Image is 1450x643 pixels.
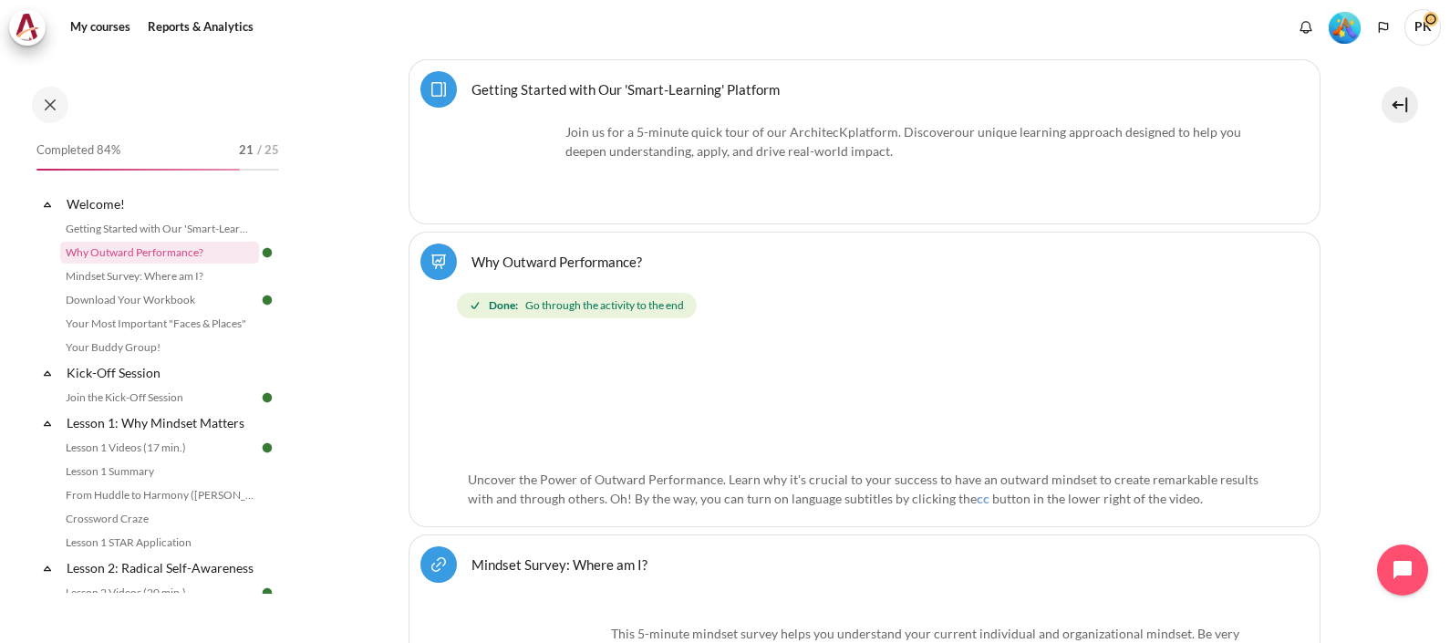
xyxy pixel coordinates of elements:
[259,292,275,308] img: Done
[259,585,275,601] img: Done
[9,9,55,46] a: Architeck Architeck
[259,244,275,261] img: Done
[468,122,1261,161] p: Join us for a 5-minute quick tour of our ArchitecK platform. Discover
[468,122,559,213] img: platform logo
[1404,9,1441,46] span: PK
[471,80,780,98] a: Getting Started with Our 'Smart-Learning' Platform
[1404,9,1441,46] a: User menu
[64,360,259,385] a: Kick-Off Session
[1329,10,1361,44] div: Level #5
[257,141,279,160] span: / 25
[64,410,259,435] a: Lesson 1: Why Mindset Matters
[38,364,57,382] span: Collapse
[489,297,518,314] strong: Done:
[60,582,259,604] a: Lesson 2 Videos (20 min.)
[38,559,57,577] span: Collapse
[15,14,40,41] img: Architeck
[259,389,275,406] img: Done
[471,555,647,573] a: Mindset Survey: Where am I?
[60,437,259,459] a: Lesson 1 Videos (17 min.)
[60,484,259,506] a: From Huddle to Harmony ([PERSON_NAME]'s Story)
[60,387,259,409] a: Join the Kick-Off Session
[1292,14,1320,41] div: Show notification window with no new notifications
[36,169,240,171] div: 84%
[36,141,120,160] span: Completed 84%
[239,141,254,160] span: 21
[992,491,1203,506] span: button in the lower right of the video.
[60,337,259,358] a: Your Buddy Group!
[141,9,260,46] a: Reports & Analytics
[1370,14,1397,41] button: Languages
[60,218,259,240] a: Getting Started with Our 'Smart-Learning' Platform
[60,313,259,335] a: Your Most Important "Faces & Places"
[64,9,137,46] a: My courses
[60,461,259,482] a: Lesson 1 Summary
[64,555,259,580] a: Lesson 2: Radical Self-Awareness
[1329,12,1361,44] img: Level #5
[471,253,642,270] a: Why Outward Performance?
[468,472,1258,506] span: Uncover the Power of Outward Performance. Learn why it's crucial to your success to have an outwa...
[60,242,259,264] a: Why Outward Performance?
[60,265,259,287] a: Mindset Survey: Where am I?
[977,491,989,506] span: cc
[1321,10,1368,44] a: Level #5
[457,289,1279,322] div: Completion requirements for Why Outward Performance?
[64,192,259,216] a: Welcome!
[60,508,259,530] a: Crossword Craze
[38,414,57,432] span: Collapse
[259,440,275,456] img: Done
[565,124,1241,159] span: our unique learning approach designed to help you deepen understanding, apply, and drive real-wor...
[38,195,57,213] span: Collapse
[525,297,684,314] span: Go through the activity to the end
[565,124,1241,159] span: .
[60,289,259,311] a: Download Your Workbook
[60,532,259,554] a: Lesson 1 STAR Application
[468,337,1261,461] img: 0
